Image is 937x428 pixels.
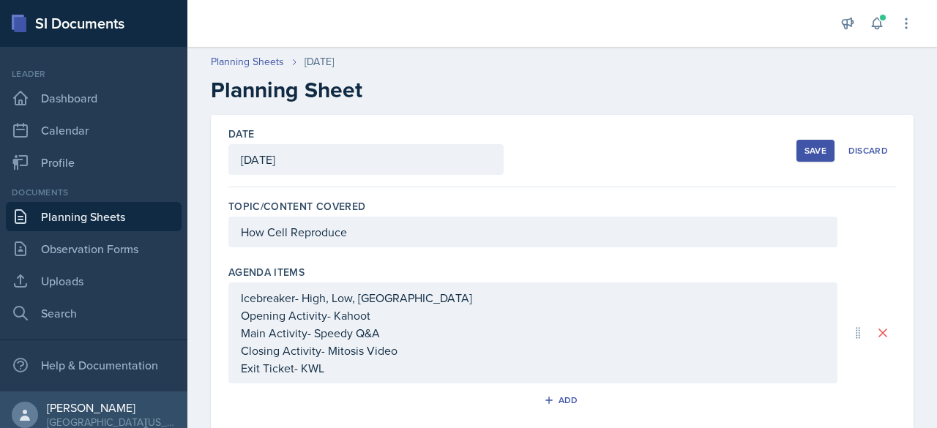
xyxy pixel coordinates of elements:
[241,324,825,342] p: Main Activity- Speedy Q&A
[228,265,305,279] label: Agenda items
[241,307,825,324] p: Opening Activity- Kahoot
[6,116,182,145] a: Calendar
[228,127,254,141] label: Date
[6,350,182,380] div: Help & Documentation
[211,54,284,70] a: Planning Sheets
[547,394,578,406] div: Add
[6,202,182,231] a: Planning Sheets
[6,266,182,296] a: Uploads
[6,67,182,80] div: Leader
[6,186,182,199] div: Documents
[796,140,835,162] button: Save
[539,389,586,411] button: Add
[6,234,182,263] a: Observation Forms
[6,299,182,328] a: Search
[241,342,825,359] p: Closing Activity- Mitosis Video
[6,148,182,177] a: Profile
[241,223,825,241] p: How Cell Reproduce
[47,400,176,415] div: [PERSON_NAME]
[848,145,888,157] div: Discard
[241,359,825,377] p: Exit Ticket- KWL
[805,145,826,157] div: Save
[6,83,182,113] a: Dashboard
[211,77,914,103] h2: Planning Sheet
[305,54,334,70] div: [DATE]
[241,289,825,307] p: Icebreaker- High, Low, [GEOGRAPHIC_DATA]
[840,140,896,162] button: Discard
[228,199,365,214] label: Topic/Content Covered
